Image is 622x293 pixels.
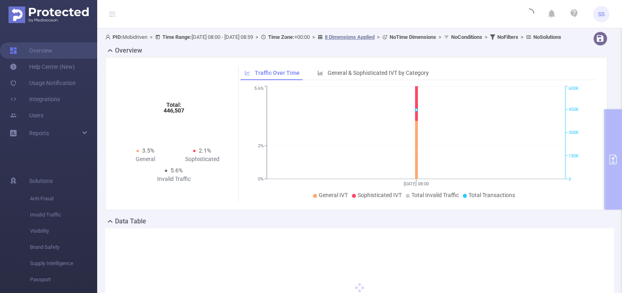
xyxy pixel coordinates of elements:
[30,223,97,239] span: Visibility
[254,86,264,91] tspan: 5.6%
[145,175,202,183] div: Invalid Traffic
[569,86,579,91] tspan: 600K
[255,70,300,76] span: Traffic Over Time
[174,155,230,163] div: Sophisticated
[518,34,526,40] span: >
[29,173,53,189] span: Solutions
[569,153,579,159] tspan: 150K
[411,192,459,198] span: Total Invalid Traffic
[325,34,375,40] u: 8 Dimensions Applied
[245,70,250,76] i: icon: line-chart
[482,34,490,40] span: >
[29,125,49,141] a: Reports
[404,181,429,187] tspan: [DATE] 08:00
[10,59,75,75] a: Help Center (New)
[10,42,52,59] a: Overview
[164,107,184,114] tspan: 446,507
[147,34,155,40] span: >
[569,176,571,182] tspan: 0
[328,70,429,76] span: General & Sophisticated IVT by Category
[30,239,97,255] span: Brand Safety
[375,34,382,40] span: >
[524,8,534,20] i: icon: loading
[258,143,264,149] tspan: 2%
[115,217,146,226] h2: Data Table
[268,34,294,40] b: Time Zone:
[113,34,122,40] b: PID:
[29,130,49,136] span: Reports
[390,34,436,40] b: No Time Dimensions
[30,272,97,288] span: Passport
[436,34,444,40] span: >
[310,34,317,40] span: >
[598,6,605,22] span: SS
[105,34,113,40] i: icon: user
[142,147,154,154] span: 3.5%
[469,192,515,198] span: Total Transactions
[199,147,211,154] span: 2.1%
[105,34,561,40] span: Mobidriven [DATE] 08:00 - [DATE] 08:59 +00:00
[10,91,60,107] a: Integrations
[170,167,183,174] span: 5.6%
[497,34,518,40] b: No Filters
[30,191,97,207] span: Anti-Fraud
[166,102,181,108] tspan: Total:
[569,130,579,136] tspan: 300K
[9,6,89,23] img: Protected Media
[358,192,402,198] span: Sophisticated IVT
[317,70,323,76] i: icon: bar-chart
[533,34,561,40] b: No Solutions
[30,207,97,223] span: Invalid Traffic
[258,176,264,182] tspan: 0%
[569,107,579,112] tspan: 450K
[319,192,348,198] span: General IVT
[30,255,97,272] span: Supply Intelligence
[115,46,142,55] h2: Overview
[10,107,43,123] a: Users
[253,34,261,40] span: >
[117,155,174,163] div: General
[162,34,192,40] b: Time Range:
[451,34,482,40] b: No Conditions
[10,75,76,91] a: Usage Notification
